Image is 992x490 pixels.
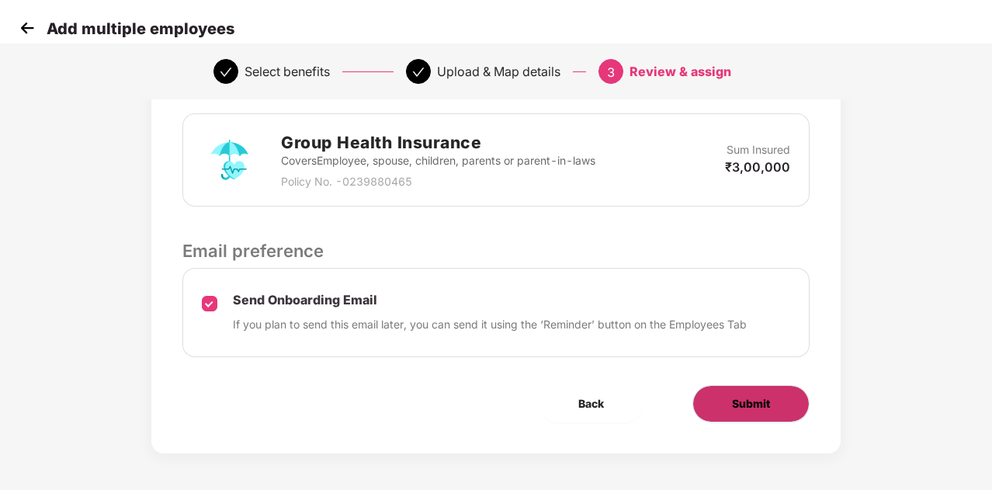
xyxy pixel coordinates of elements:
p: If you plan to send this email later, you can send it using the ‘Reminder’ button on the Employee... [233,316,747,333]
button: Back [539,385,643,422]
span: Back [578,395,604,412]
div: Upload & Map details [437,59,560,84]
p: ₹3,00,000 [725,158,790,175]
button: Submit [692,385,810,422]
img: svg+xml;base64,PHN2ZyB4bWxucz0iaHR0cDovL3d3dy53My5vcmcvMjAwMC9zdmciIHdpZHRoPSIzMCIgaGVpZ2h0PSIzMC... [16,16,39,40]
p: Covers Employee, spouse, children, parents or parent-in-laws [281,152,595,169]
span: check [412,66,425,78]
div: Review & assign [630,59,731,84]
p: Add multiple employees [47,19,234,38]
h2: Group Health Insurance [281,130,595,155]
span: 3 [607,64,615,80]
img: svg+xml;base64,PHN2ZyB4bWxucz0iaHR0cDovL3d3dy53My5vcmcvMjAwMC9zdmciIHdpZHRoPSI3MiIgaGVpZ2h0PSI3Mi... [202,132,258,188]
p: Sum Insured [727,141,790,158]
div: Select benefits [245,59,330,84]
span: check [220,66,232,78]
p: Email preference [182,238,810,264]
p: Policy No. - 0239880465 [281,173,595,190]
span: Submit [732,395,770,412]
p: Send Onboarding Email [233,292,747,308]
